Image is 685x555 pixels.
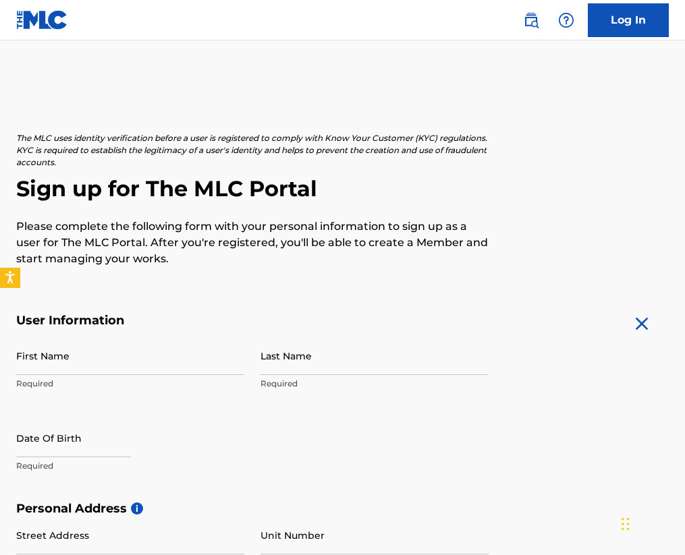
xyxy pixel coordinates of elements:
[261,378,489,390] p: Required
[523,12,539,28] img: search
[518,7,545,34] a: Public Search
[631,313,653,334] img: close
[16,313,489,328] h5: User Information
[16,132,489,169] p: The MLC uses identity verification before a user is registered to comply with Know Your Customer ...
[16,10,68,30] img: MLC Logo
[16,218,489,267] p: Please complete the following form with your personal information to sign up as a user for The ML...
[618,490,685,555] iframe: Chat Widget
[16,378,244,390] p: Required
[16,460,244,472] p: Required
[588,3,669,37] a: Log In
[553,7,580,34] div: Help
[622,504,630,544] div: Drag
[16,175,669,202] h2: Sign up for The MLC Portal
[16,501,669,517] h5: Personal Address
[558,12,574,28] img: help
[131,502,143,515] span: i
